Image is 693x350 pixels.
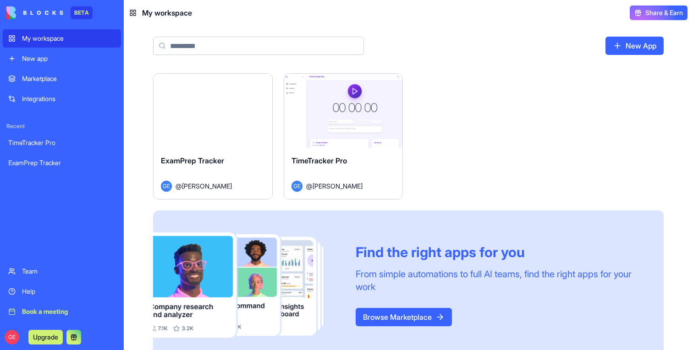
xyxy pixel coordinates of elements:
span: @ [306,181,313,191]
a: My workspace [3,29,121,48]
a: BETA [6,6,93,19]
a: Book a meeting [3,302,121,321]
a: ExamPrep Tracker [3,154,121,172]
div: Find the right apps for you [356,244,642,260]
button: Share & Earn [630,5,687,20]
div: ExamPrep Tracker [8,158,115,167]
span: [PERSON_NAME] [182,181,232,191]
span: GE [291,181,302,192]
a: Integrations [3,90,121,108]
a: Browse Marketplace [356,308,452,326]
div: Help [22,287,115,296]
span: ExamPrep Tracker [161,156,224,165]
span: @ [176,181,182,191]
a: New app [3,49,121,68]
a: ExamPrep TrackerGE@[PERSON_NAME] [153,73,273,199]
img: logo [6,6,63,19]
a: New App [605,37,664,55]
div: New app [22,54,115,63]
a: TimeTracker Pro [3,134,121,152]
span: GE [5,330,19,345]
span: My workspace [142,7,192,18]
span: GE [161,181,172,192]
span: Share & Earn [645,8,683,17]
span: [PERSON_NAME] [313,181,363,191]
a: Team [3,262,121,280]
div: Integrations [22,94,115,103]
img: Frame_181_egmpey.png [153,232,341,338]
div: From simple automations to full AI teams, find the right apps for your work [356,268,642,293]
span: TimeTracker Pro [291,156,347,165]
div: Marketplace [22,74,115,83]
div: BETA [71,6,93,19]
div: TimeTracker Pro [8,138,115,147]
div: Book a meeting [22,307,115,316]
button: Upgrade [28,330,63,345]
a: Upgrade [28,332,63,341]
a: TimeTracker ProGE@[PERSON_NAME] [284,73,403,199]
div: Team [22,267,115,276]
a: Help [3,282,121,301]
span: Recent [3,123,121,130]
div: My workspace [22,34,115,43]
a: Marketplace [3,70,121,88]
